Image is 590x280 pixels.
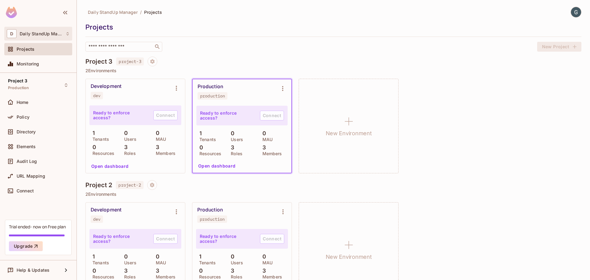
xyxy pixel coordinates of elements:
[259,268,266,274] p: 3
[89,268,96,274] p: 0
[85,22,578,32] div: Projects
[260,234,284,244] a: Connect
[259,144,266,151] p: 3
[200,234,255,244] p: Ready to enforce access?
[121,137,136,142] p: Users
[121,130,128,136] p: 0
[89,254,95,260] p: 1
[153,110,178,120] a: Connect
[228,260,243,265] p: Users
[259,130,266,136] p: 0
[121,151,136,156] p: Roles
[200,93,225,98] div: production
[93,93,100,98] div: dev
[147,60,157,65] span: Project settings
[89,161,131,171] button: Open dashboard
[91,83,121,89] div: Development
[571,7,581,17] img: Goran Jovanovic
[196,130,202,136] p: 1
[153,274,175,279] p: Members
[93,217,100,222] div: dev
[93,110,148,120] p: Ready to enforce access?
[17,268,49,273] span: Help & Updates
[89,144,96,150] p: 0
[196,254,201,260] p: 1
[17,159,37,164] span: Audit Log
[228,254,234,260] p: 0
[170,82,183,94] button: Environment settings
[196,151,221,156] p: Resources
[93,234,148,244] p: Ready to enforce access?
[17,144,36,149] span: Elements
[144,9,162,15] span: Projects
[85,181,112,189] h4: Project 2
[88,9,138,15] span: Daily StandUp Manager
[228,274,242,279] p: Roles
[89,274,114,279] p: Resources
[89,260,109,265] p: Tenants
[228,144,234,151] p: 3
[198,84,223,90] div: Production
[8,85,29,90] span: Production
[200,217,225,222] div: production
[196,274,221,279] p: Resources
[91,207,121,213] div: Development
[85,192,581,197] p: 2 Environments
[17,61,39,66] span: Monitoring
[259,260,273,265] p: MAU
[277,206,289,218] button: Environment settings
[259,274,282,279] p: Members
[6,7,17,18] img: SReyMgAAAABJRU5ErkJggg==
[196,161,238,171] button: Open dashboard
[537,42,581,52] button: New Project
[228,130,234,136] p: 0
[260,111,284,120] a: Connect
[153,234,178,244] a: Connect
[17,174,45,179] span: URL Mapping
[9,224,66,230] div: Trial ended- now on Free plan
[153,254,159,260] p: 0
[200,111,255,120] p: Ready to enforce access?
[17,188,34,193] span: Connect
[89,130,95,136] p: 1
[153,268,159,274] p: 3
[153,260,166,265] p: MAU
[228,268,234,274] p: 3
[17,100,29,105] span: Home
[20,31,62,36] span: Workspace: Daily StandUp Manager
[85,68,581,73] p: 2 Environments
[89,137,109,142] p: Tenants
[153,144,159,150] p: 3
[259,137,273,142] p: MAU
[196,144,203,151] p: 0
[7,29,17,38] span: D
[140,9,142,15] li: /
[277,82,289,95] button: Environment settings
[116,57,144,65] span: project-3
[326,252,372,262] h1: New Environment
[259,254,266,260] p: 0
[121,274,136,279] p: Roles
[17,47,34,52] span: Projects
[259,151,282,156] p: Members
[121,144,128,150] p: 3
[153,130,159,136] p: 0
[196,268,203,274] p: 0
[85,58,112,65] h4: Project 3
[121,268,128,274] p: 3
[228,151,242,156] p: Roles
[153,137,166,142] p: MAU
[9,241,43,251] button: Upgrade
[196,137,216,142] p: Tenants
[8,78,27,83] span: Project 3
[17,129,36,134] span: Directory
[228,137,243,142] p: Users
[17,115,29,120] span: Policy
[121,254,128,260] p: 0
[196,260,216,265] p: Tenants
[116,181,143,189] span: project-2
[121,260,136,265] p: Users
[326,129,372,138] h1: New Environment
[89,151,114,156] p: Resources
[197,207,223,213] div: Production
